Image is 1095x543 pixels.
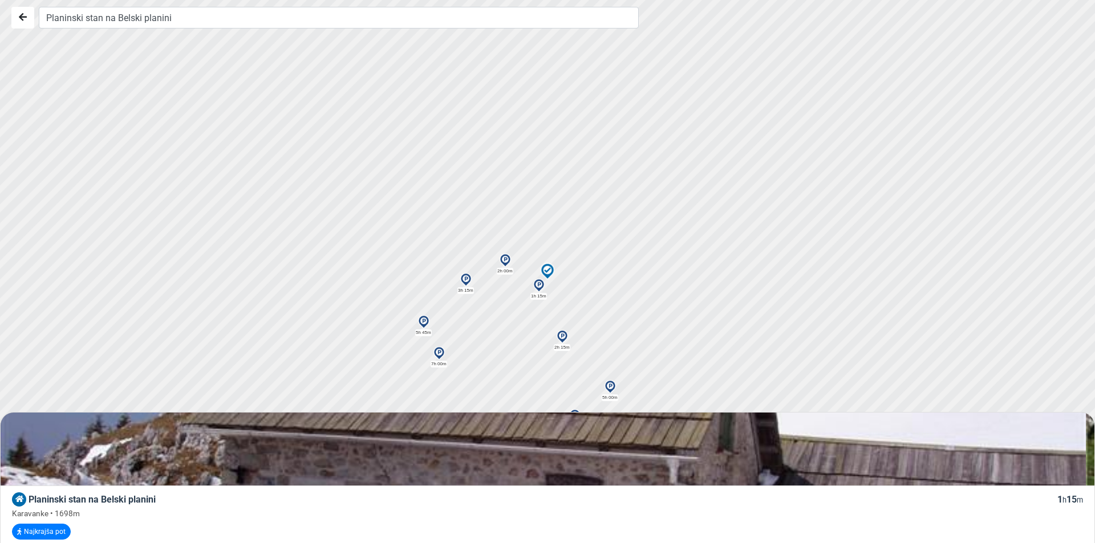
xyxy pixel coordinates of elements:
[1062,496,1066,504] small: h
[29,494,156,505] span: Planinski stan na Belski planini
[1057,494,1083,505] span: 1 15
[1077,496,1083,504] small: m
[39,7,639,28] input: Iskanje...
[12,524,71,540] button: Najkrajša pot
[11,7,34,28] button: Nazaj
[12,508,1083,519] div: Karavanke • 1698m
